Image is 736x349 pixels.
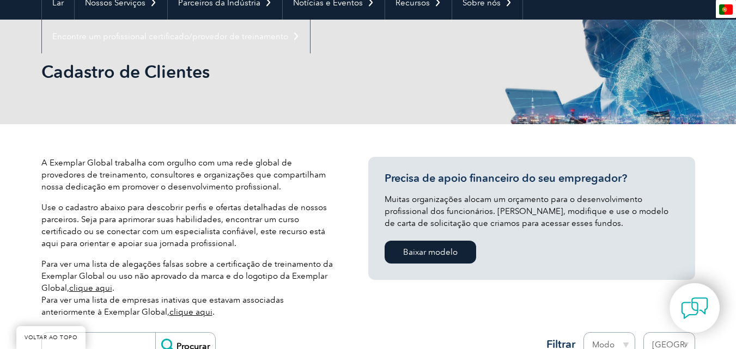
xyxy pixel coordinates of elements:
[41,295,284,317] font: Para ver uma lista de empresas inativas que estavam associadas anteriormente à Exemplar Global,
[41,259,333,293] font: Para ver uma lista de alegações falsas sobre a certificação de treinamento da Exemplar Global ou ...
[42,20,310,53] a: Encontre um profissional certificado/provedor de treinamento
[385,194,668,228] font: Muitas organizações alocam um orçamento para o desenvolvimento profissional dos funcionários. [PE...
[403,247,458,257] font: Baixar modelo
[385,172,627,185] font: Precisa de apoio financeiro do seu empregador?
[41,158,326,192] font: A Exemplar Global trabalha com orgulho com uma rede global de provedores de treinamento, consulto...
[112,283,114,293] font: .
[681,295,708,322] img: contact-chat.png
[385,241,476,264] a: Baixar modelo
[41,61,210,82] font: Cadastro de Clientes
[25,334,77,341] font: VOLTAR AO TOPO
[41,203,327,248] font: Use o cadastro abaixo para descobrir perfis e ofertas detalhadas de nossos parceiros. Seja para a...
[52,32,288,41] font: Encontre um profissional certificado/provedor de treinamento
[69,283,112,293] a: clique aqui
[16,326,86,349] a: VOLTAR AO TOPO
[212,307,215,317] font: .
[169,307,212,317] a: clique aqui
[719,4,733,15] img: pt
